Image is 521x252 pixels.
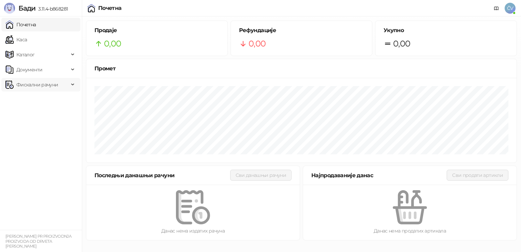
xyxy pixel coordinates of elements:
[18,4,35,12] span: Бади
[384,26,508,34] h5: Укупно
[447,170,508,181] button: Сви продати артикли
[314,227,506,235] div: Данас нема продатих артикала
[491,3,502,14] a: Документација
[104,37,121,50] span: 0,00
[16,78,58,92] span: Фискални рачуни
[239,26,364,34] h5: Рефундације
[94,64,508,73] div: Промет
[393,37,410,50] span: 0,00
[94,171,230,180] div: Последњи данашњи рачуни
[16,63,42,76] span: Документи
[35,6,68,12] span: 3.11.4-b868281
[505,3,516,14] span: ČV
[5,18,36,31] a: Почетна
[230,170,292,181] button: Сви данашњи рачуни
[98,5,122,11] div: Почетна
[97,227,289,235] div: Данас нема издатих рачуна
[249,37,266,50] span: 0,00
[5,234,71,249] small: [PERSON_NAME] PR PROIZVODNJA PROIZVODA OD DRVETA [PERSON_NAME]
[94,26,219,34] h5: Продаје
[16,48,35,61] span: Каталог
[311,171,447,180] div: Најпродаваније данас
[4,3,15,14] img: Logo
[5,33,27,46] a: Каса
